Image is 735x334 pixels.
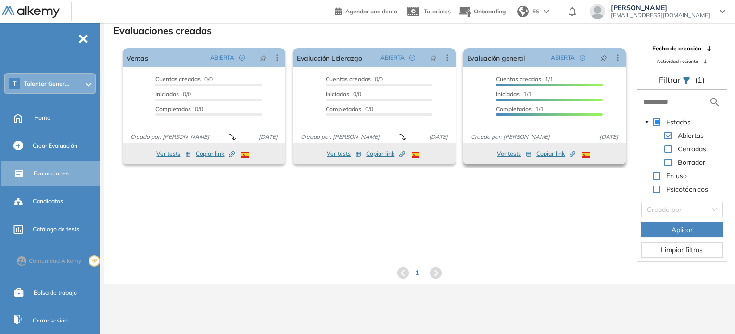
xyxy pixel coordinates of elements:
[496,105,544,112] span: 1/1
[326,75,371,83] span: Cuentas creadas
[657,58,698,65] span: Actividad reciente
[496,90,520,98] span: Iniciadas
[687,288,735,334] iframe: Chat Widget
[423,50,444,65] button: pushpin
[641,222,723,237] button: Aplicar
[645,120,649,124] span: caret-down
[239,55,245,61] span: check-circle
[345,8,397,15] span: Agendar una demo
[593,50,614,65] button: pushpin
[34,169,69,178] span: Evaluaciones
[474,8,506,15] span: Onboarding
[666,185,708,194] span: Psicotécnicos
[127,48,148,67] a: Ventas
[335,5,397,16] a: Agendar una demo
[127,133,213,141] span: Creado por: [PERSON_NAME]
[327,148,361,160] button: Ver tests
[33,197,63,206] span: Candidatos
[695,74,705,86] span: (1)
[600,54,607,62] span: pushpin
[496,90,532,98] span: 1/1
[496,75,553,83] span: 1/1
[13,80,17,87] span: T
[156,148,191,160] button: Ver tests
[664,184,710,195] span: Psicotécnicos
[676,157,707,168] span: Borrador
[415,268,419,278] span: 1
[641,242,723,258] button: Limpiar filtros
[2,6,60,18] img: Logo
[544,10,549,13] img: arrow
[210,53,234,62] span: ABIERTA
[33,316,68,325] span: Cerrar sesión
[678,145,706,153] span: Cerradas
[496,75,541,83] span: Cuentas creadas
[34,288,77,297] span: Bolsa de trabajo
[366,148,405,160] button: Copiar link
[297,48,362,67] a: Evaluación Liderazgo
[326,105,361,112] span: Completados
[155,75,201,83] span: Cuentas creadas
[517,6,529,17] img: world
[664,170,689,182] span: En uso
[652,44,701,53] span: Fecha de creación
[326,75,383,83] span: 0/0
[596,133,622,141] span: [DATE]
[196,149,235,158] span: Copiar link
[155,90,191,98] span: 0/0
[33,225,79,234] span: Catálogo de tests
[467,133,554,141] span: Creado por: [PERSON_NAME]
[155,105,203,112] span: 0/0
[326,90,361,98] span: 0/0
[297,133,383,141] span: Creado por: [PERSON_NAME]
[611,4,710,12] span: [PERSON_NAME]
[532,7,540,16] span: ES
[155,105,191,112] span: Completados
[380,53,405,62] span: ABIERTA
[709,96,721,108] img: search icon
[467,48,525,67] a: Evaluación general
[666,172,687,180] span: En uso
[430,54,437,62] span: pushpin
[425,133,452,141] span: [DATE]
[536,148,575,160] button: Copiar link
[497,148,532,160] button: Ver tests
[582,152,590,158] img: ESP
[666,118,691,126] span: Estados
[155,90,179,98] span: Iniciadas
[664,116,693,128] span: Estados
[366,149,405,158] span: Copiar link
[196,148,235,160] button: Copiar link
[659,75,683,85] span: Filtrar
[409,55,415,61] span: check-circle
[155,75,213,83] span: 0/0
[253,50,274,65] button: pushpin
[580,55,585,61] span: check-circle
[678,158,705,167] span: Borrador
[676,130,706,141] span: Abiertas
[676,143,708,155] span: Cerradas
[687,288,735,334] div: Widget de chat
[24,80,69,87] span: Talenter Gener...
[536,149,575,158] span: Copiar link
[326,90,349,98] span: Iniciadas
[255,133,281,141] span: [DATE]
[241,152,249,158] img: ESP
[424,8,451,15] span: Tutoriales
[672,224,693,235] span: Aplicar
[551,53,575,62] span: ABIERTA
[678,131,704,140] span: Abiertas
[496,105,532,112] span: Completados
[412,152,419,158] img: ESP
[661,245,703,255] span: Limpiar filtros
[33,141,77,150] span: Crear Evaluación
[458,1,506,22] button: Onboarding
[114,25,212,37] h3: Evaluaciones creadas
[260,54,266,62] span: pushpin
[34,113,51,122] span: Home
[611,12,710,19] span: [EMAIL_ADDRESS][DOMAIN_NAME]
[326,105,373,112] span: 0/0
